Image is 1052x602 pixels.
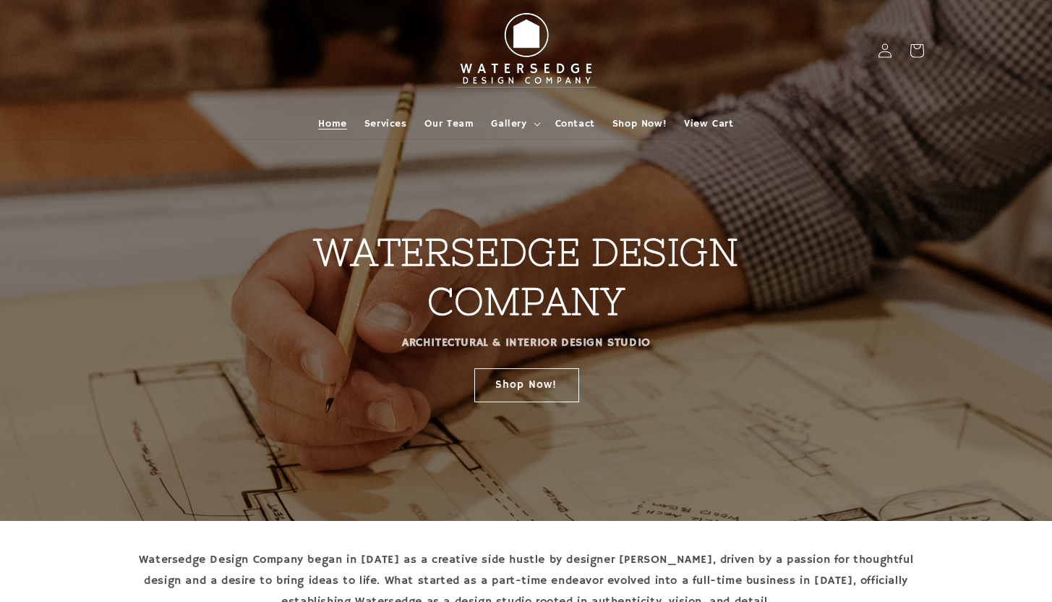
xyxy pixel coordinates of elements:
[356,109,416,139] a: Services
[447,6,606,96] img: Watersedge Design Co
[416,109,483,139] a: Our Team
[474,368,578,402] a: Shop Now!
[684,117,733,130] span: View Cart
[491,117,526,130] span: Gallery
[612,117,667,130] span: Shop Now!
[424,117,474,130] span: Our Team
[318,117,346,130] span: Home
[604,109,675,139] a: Shop Now!
[402,336,651,350] strong: ARCHITECTURAL & INTERIOR DESIGN STUDIO
[309,109,355,139] a: Home
[547,109,604,139] a: Contact
[364,117,407,130] span: Services
[314,231,738,323] strong: WATERSEDGE DESIGN COMPANY
[555,117,595,130] span: Contact
[482,109,546,139] summary: Gallery
[675,109,742,139] a: View Cart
